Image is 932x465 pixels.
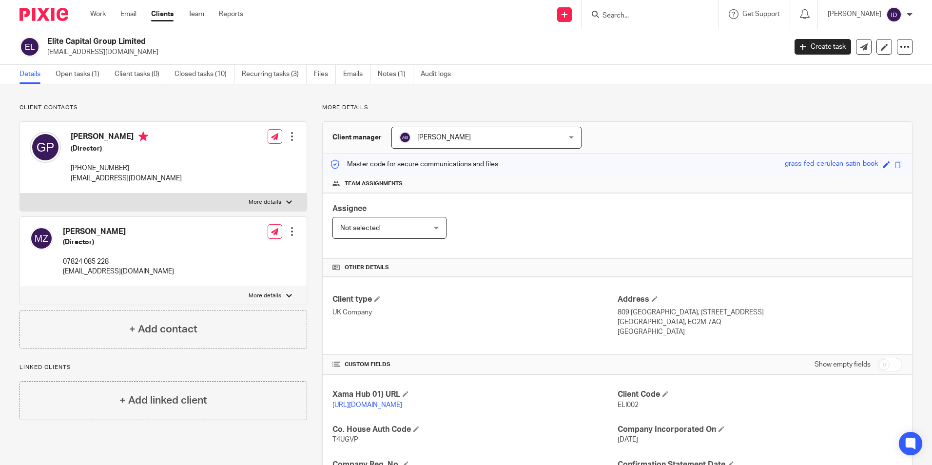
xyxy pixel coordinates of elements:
[63,257,174,267] p: 07824 085 228
[399,132,411,143] img: svg%3E
[314,65,336,84] a: Files
[602,12,689,20] input: Search
[242,65,307,84] a: Recurring tasks (3)
[19,37,40,57] img: svg%3E
[47,47,780,57] p: [EMAIL_ADDRESS][DOMAIN_NAME]
[618,436,638,443] span: [DATE]
[378,65,413,84] a: Notes (1)
[332,294,617,305] h4: Client type
[63,267,174,276] p: [EMAIL_ADDRESS][DOMAIN_NAME]
[345,180,403,188] span: Team assignments
[249,198,281,206] p: More details
[71,163,182,173] p: [PHONE_NUMBER]
[19,104,307,112] p: Client contacts
[886,7,902,22] img: svg%3E
[90,9,106,19] a: Work
[71,174,182,183] p: [EMAIL_ADDRESS][DOMAIN_NAME]
[795,39,851,55] a: Create task
[421,65,458,84] a: Audit logs
[332,361,617,368] h4: CUSTOM FIELDS
[19,8,68,21] img: Pixie
[618,389,902,400] h4: Client Code
[47,37,633,47] h2: Elite Capital Group Limited
[120,9,136,19] a: Email
[19,364,307,371] p: Linked clients
[138,132,148,141] i: Primary
[249,292,281,300] p: More details
[828,9,881,19] p: [PERSON_NAME]
[332,308,617,317] p: UK Company
[815,360,871,369] label: Show empty fields
[618,402,639,408] span: ELI002
[332,436,358,443] span: T4UGVP
[618,425,902,435] h4: Company Incorporated On
[219,9,243,19] a: Reports
[345,264,389,271] span: Other details
[332,402,402,408] a: [URL][DOMAIN_NAME]
[330,159,498,169] p: Master code for secure communications and files
[332,425,617,435] h4: Co. House Auth Code
[151,9,174,19] a: Clients
[332,205,367,213] span: Assignee
[30,227,53,250] img: svg%3E
[785,159,878,170] div: grass-fed-cerulean-satin-book
[340,225,380,232] span: Not selected
[56,65,107,84] a: Open tasks (1)
[742,11,780,18] span: Get Support
[71,132,182,144] h4: [PERSON_NAME]
[175,65,234,84] a: Closed tasks (10)
[30,132,61,163] img: svg%3E
[332,389,617,400] h4: Xama Hub 01) URL
[322,104,913,112] p: More details
[618,317,902,327] p: [GEOGRAPHIC_DATA], EC2M 7AQ
[618,294,902,305] h4: Address
[119,393,207,408] h4: + Add linked client
[129,322,197,337] h4: + Add contact
[115,65,167,84] a: Client tasks (0)
[343,65,370,84] a: Emails
[417,134,471,141] span: [PERSON_NAME]
[332,133,382,142] h3: Client manager
[71,144,182,154] h5: (Director)
[618,308,902,317] p: 809 [GEOGRAPHIC_DATA], [STREET_ADDRESS]
[63,237,174,247] h5: (Director)
[188,9,204,19] a: Team
[63,227,174,237] h4: [PERSON_NAME]
[19,65,48,84] a: Details
[618,327,902,337] p: [GEOGRAPHIC_DATA]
